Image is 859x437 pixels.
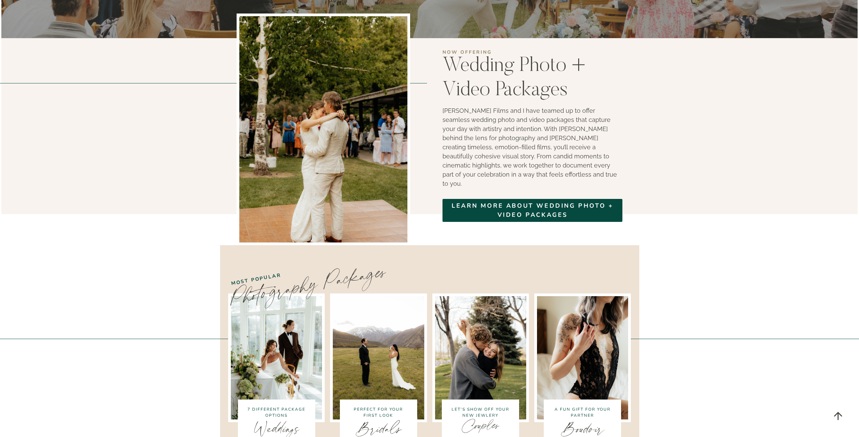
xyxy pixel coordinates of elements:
a: Scroll to top [827,405,849,427]
img: woman in black bodysuit in bed [534,293,631,422]
span: Learn more about wedding photo + Video packages [449,201,616,220]
p: 7 different package options [245,406,308,418]
img: man kissing his fiance on the cheek [432,293,529,422]
p: a fun gift for your partner [551,406,614,418]
a: Learn more about wedding photo + Video packages [442,199,622,222]
h2: Photography Packages [229,216,630,310]
p: now offering [442,45,622,56]
a: Couples [462,413,499,437]
p: [PERSON_NAME] Films and I have teamed up to offer seamless wedding photo and video packages that ... [442,106,622,188]
p: let’s show off your new jewlery [449,406,512,418]
img: bride and groom sitting at their wedding table [228,293,325,422]
h2: Wedding photo + Video Packages [442,54,622,103]
p: most popular [231,210,628,287]
img: bride and grooms first dance at Jolley's Ranch [237,14,410,246]
p: perfect for your first look [347,406,410,418]
img: bride taking a photo of the groom with a Polaroid camera at Big Springs Park [330,293,427,422]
